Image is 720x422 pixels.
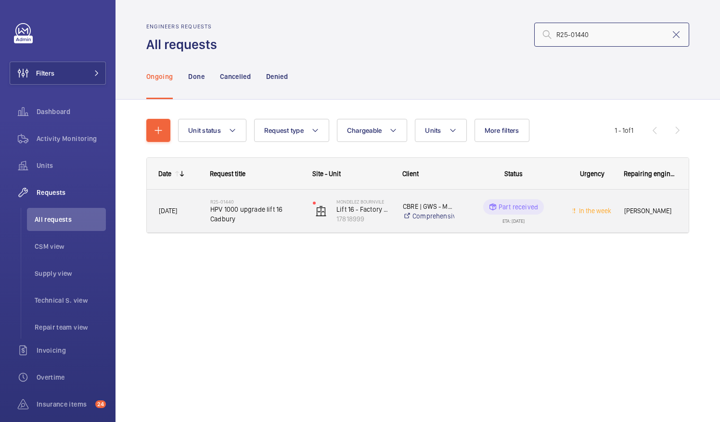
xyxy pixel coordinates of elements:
[37,372,106,382] span: Overtime
[254,119,329,142] button: Request type
[415,119,466,142] button: Units
[159,207,177,215] span: [DATE]
[35,295,106,305] span: Technical S. view
[178,119,246,142] button: Unit status
[37,188,106,197] span: Requests
[158,170,171,178] div: Date
[580,170,604,178] span: Urgency
[402,170,419,178] span: Client
[188,72,204,81] p: Done
[485,127,519,134] span: More filters
[210,170,245,178] span: Request title
[624,170,678,178] span: Repairing engineer
[502,215,525,223] div: ETA: [DATE]
[210,205,300,224] span: HPV 1000 upgrade lift 16 Cadbury
[337,119,408,142] button: Chargeable
[35,215,106,224] span: All requests
[220,72,251,81] p: Cancelled
[35,269,106,278] span: Supply view
[210,199,300,205] h2: R25-01440
[312,170,341,178] span: Site - Unit
[37,161,106,170] span: Units
[425,127,441,134] span: Units
[36,68,54,78] span: Filters
[615,127,633,134] span: 1 - 1 1
[403,202,454,211] p: CBRE | GWS - Mondelez
[35,242,106,251] span: CSM view
[577,207,611,215] span: In the week
[264,127,304,134] span: Request type
[534,23,689,47] input: Search by request number or quote number
[336,199,390,205] p: Mondelez Bournvile
[266,72,288,81] p: Denied
[403,211,454,221] a: Comprehensive
[504,170,523,178] span: Status
[37,134,106,143] span: Activity Monitoring
[37,399,91,409] span: Insurance items
[95,400,106,408] span: 24
[336,214,390,224] p: 17818999
[499,202,538,212] p: Part received
[347,127,382,134] span: Chargeable
[625,127,631,134] span: of
[35,322,106,332] span: Repair team view
[336,205,390,214] p: Lift 16 - Factory - L Block
[37,107,106,116] span: Dashboard
[146,23,223,30] h2: Engineers requests
[10,62,106,85] button: Filters
[146,36,223,53] h1: All requests
[315,205,327,217] img: elevator.svg
[188,127,221,134] span: Unit status
[624,205,677,217] span: [PERSON_NAME]
[146,72,173,81] p: Ongoing
[475,119,529,142] button: More filters
[37,345,106,355] span: Invoicing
